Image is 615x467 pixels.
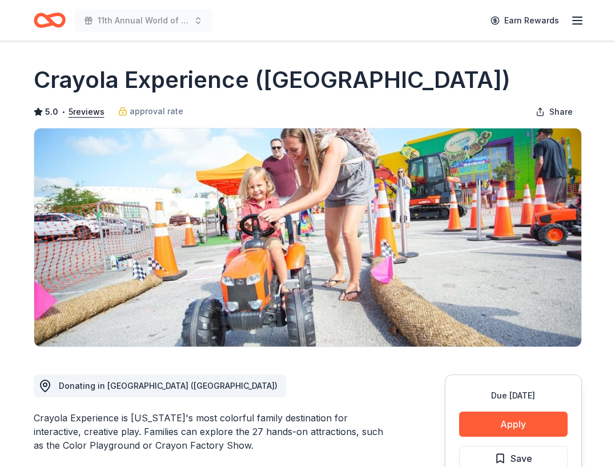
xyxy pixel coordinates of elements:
h1: Crayola Experience ([GEOGRAPHIC_DATA]) [34,64,511,96]
img: Image for Crayola Experience (Orlando) [34,128,581,347]
span: Donating in [GEOGRAPHIC_DATA] ([GEOGRAPHIC_DATA]) [59,381,278,390]
span: Share [549,105,573,119]
span: approval rate [130,104,183,118]
span: Save [511,451,532,466]
button: 5reviews [69,105,104,119]
a: Home [34,7,66,34]
a: approval rate [118,104,183,118]
div: Crayola Experience is [US_STATE]'s most colorful family destination for interactive, creative pla... [34,411,390,452]
span: 11th Annual World of Pink [MEDICAL_DATA] Survivors Fashion Show 2025 [98,14,189,27]
button: Share [526,100,582,123]
span: 5.0 [45,105,58,119]
div: Due [DATE] [459,389,568,402]
a: Earn Rewards [484,10,566,31]
span: • [61,107,65,116]
button: 11th Annual World of Pink [MEDICAL_DATA] Survivors Fashion Show 2025 [75,9,212,32]
button: Apply [459,412,568,437]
